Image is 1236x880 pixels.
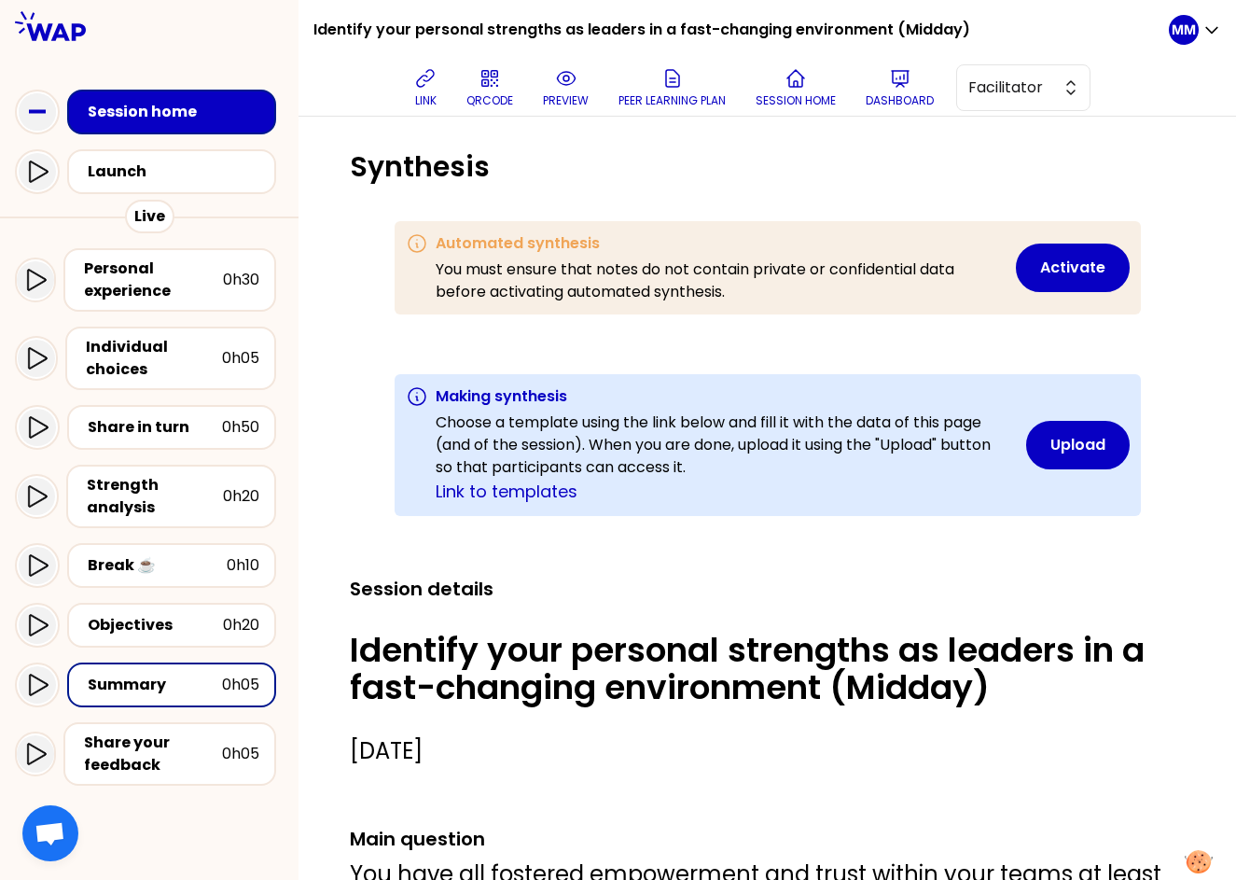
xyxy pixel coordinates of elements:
[436,480,577,503] a: Link to templates
[222,674,259,696] div: 0h05
[222,347,259,370] div: 0h05
[88,161,267,183] div: Launch
[618,93,726,108] p: Peer learning plan
[756,93,836,108] p: Session home
[459,60,521,116] button: QRCODE
[88,674,222,696] div: Summary
[350,150,1186,184] h1: Synthesis
[350,736,1186,766] p: [DATE]
[543,93,589,108] p: preview
[88,554,227,577] div: Break ☕️
[436,385,1007,408] h3: Making synthesis
[1172,21,1196,39] p: MM
[407,60,444,116] button: link
[22,805,78,861] div: Ouvrir le chat
[350,576,1186,602] h2: Session details
[88,101,267,123] div: Session home
[88,614,223,636] div: Objectives
[350,632,1186,706] p: Identify your personal strengths as leaders in a fast-changing environment (Midday)
[223,614,259,636] div: 0h20
[84,258,223,302] div: Personal experience
[87,474,223,519] div: Strength analysis
[125,200,174,233] div: Live
[1026,421,1130,469] button: Upload
[436,232,997,255] h3: Automated synthesis
[858,60,941,116] button: Dashboard
[866,93,934,108] p: Dashboard
[88,416,222,439] div: Share in turn
[956,64,1090,111] button: Facilitator
[415,93,437,108] p: link
[535,60,596,116] button: preview
[222,743,259,765] div: 0h05
[222,416,259,439] div: 0h50
[611,60,733,116] button: Peer learning plan
[227,554,259,577] div: 0h10
[436,412,1007,479] p: Choose a template using the link below and fill it with the data of this page (and of the session...
[223,485,259,508] div: 0h20
[350,826,1186,852] h2: Main question
[1016,244,1130,292] button: Activate
[86,336,222,381] div: Individual choices
[1169,15,1221,45] button: MM
[84,732,222,776] div: Share your feedback
[436,258,997,303] p: You must ensure that notes do not contain private or confidential data before activating automate...
[223,269,259,291] div: 0h30
[466,93,513,108] p: QRCODE
[748,60,843,116] button: Session home
[968,77,1052,99] span: Facilitator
